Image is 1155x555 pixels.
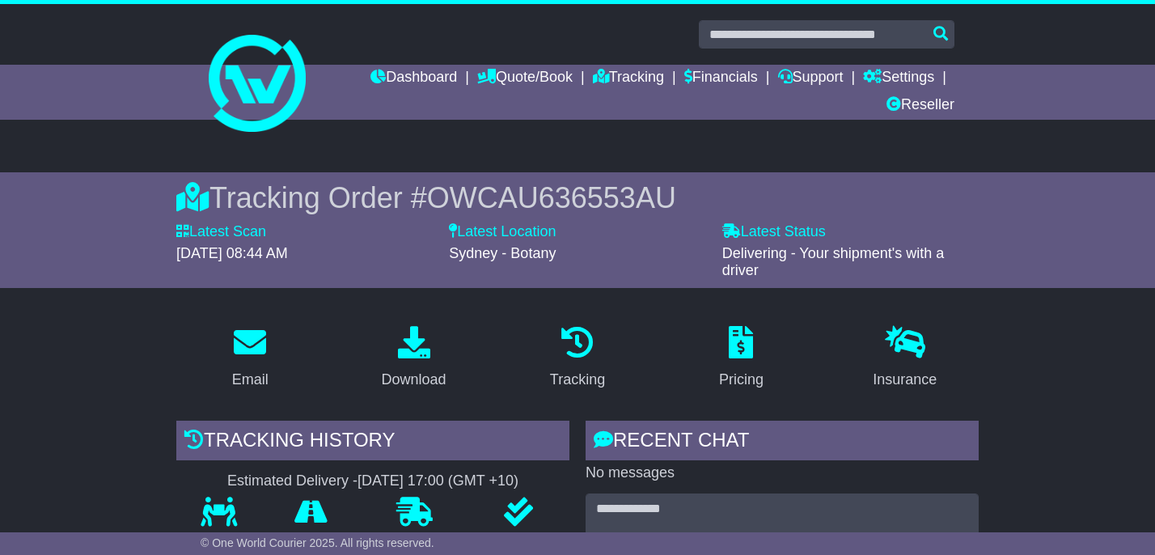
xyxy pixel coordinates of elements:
[684,65,758,92] a: Financials
[719,369,764,391] div: Pricing
[709,320,774,396] a: Pricing
[176,180,979,215] div: Tracking Order #
[886,92,954,120] a: Reseller
[232,369,269,391] div: Email
[382,369,446,391] div: Download
[873,369,937,391] div: Insurance
[449,223,556,241] label: Latest Location
[449,245,556,261] span: Sydney - Botany
[357,472,518,490] div: [DATE] 17:00 (GMT +10)
[176,223,266,241] label: Latest Scan
[477,65,573,92] a: Quote/Book
[862,320,947,396] a: Insurance
[586,421,979,464] div: RECENT CHAT
[427,181,676,214] span: OWCAU636553AU
[863,65,934,92] a: Settings
[176,245,288,261] span: [DATE] 08:44 AM
[176,421,569,464] div: Tracking history
[370,65,457,92] a: Dashboard
[222,320,279,396] a: Email
[778,65,844,92] a: Support
[722,245,945,279] span: Delivering - Your shipment's with a driver
[176,472,569,490] div: Estimated Delivery -
[722,223,826,241] label: Latest Status
[539,320,616,396] a: Tracking
[550,369,605,391] div: Tracking
[593,65,664,92] a: Tracking
[586,464,979,482] p: No messages
[201,536,434,549] span: © One World Courier 2025. All rights reserved.
[371,320,457,396] a: Download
